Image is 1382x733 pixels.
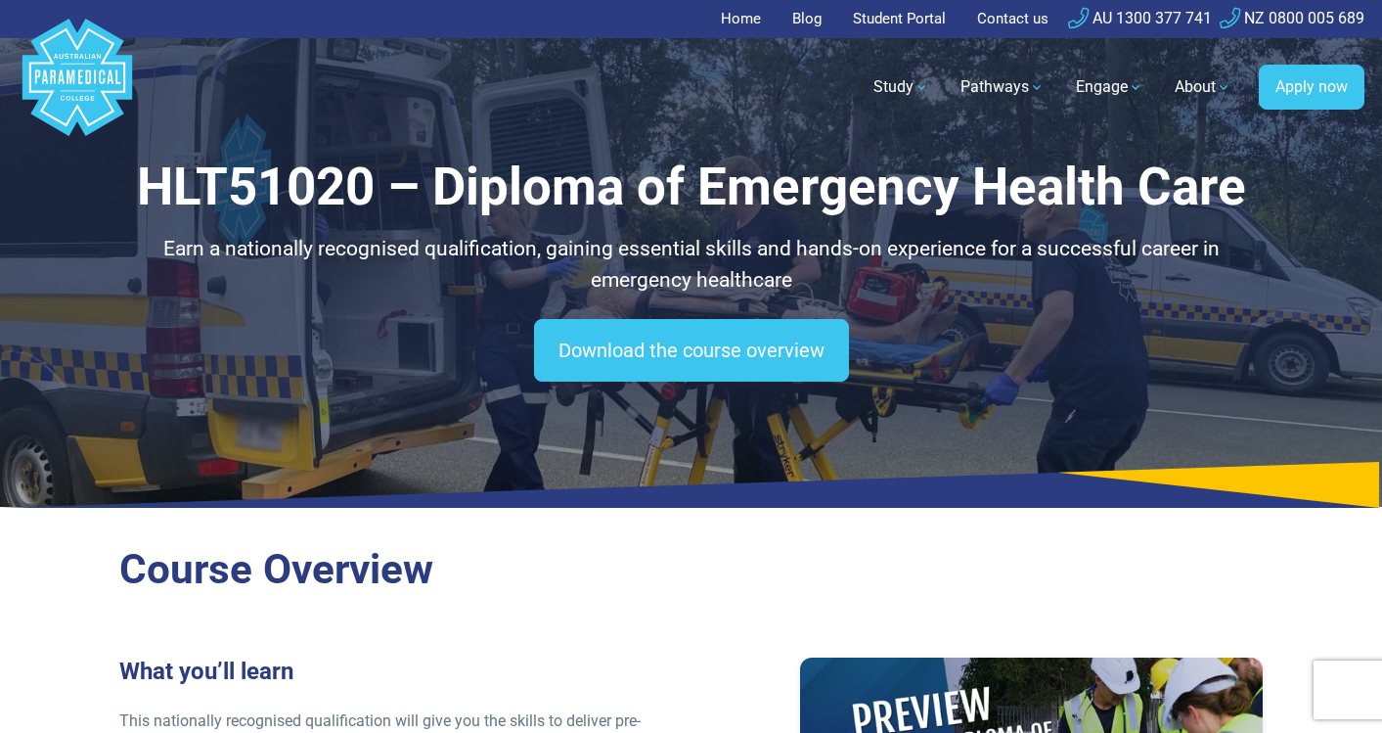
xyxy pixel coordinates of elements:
[1064,60,1155,115] a: Engage
[1220,9,1364,27] a: NZ 0800 005 689
[534,319,849,382] a: Download the course overview
[19,38,136,137] a: Australian Paramedical College
[119,545,1264,595] h2: Course Overview
[119,658,680,686] h3: What you’ll learn
[949,60,1056,115] a: Pathways
[1259,65,1364,110] a: Apply now
[119,234,1264,296] p: Earn a nationally recognised qualification, gaining essential skills and hands-on experience for ...
[862,60,941,115] a: Study
[1163,60,1243,115] a: About
[119,157,1264,218] h1: HLT51020 – Diploma of Emergency Health Care
[1068,9,1212,27] a: AU 1300 377 741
